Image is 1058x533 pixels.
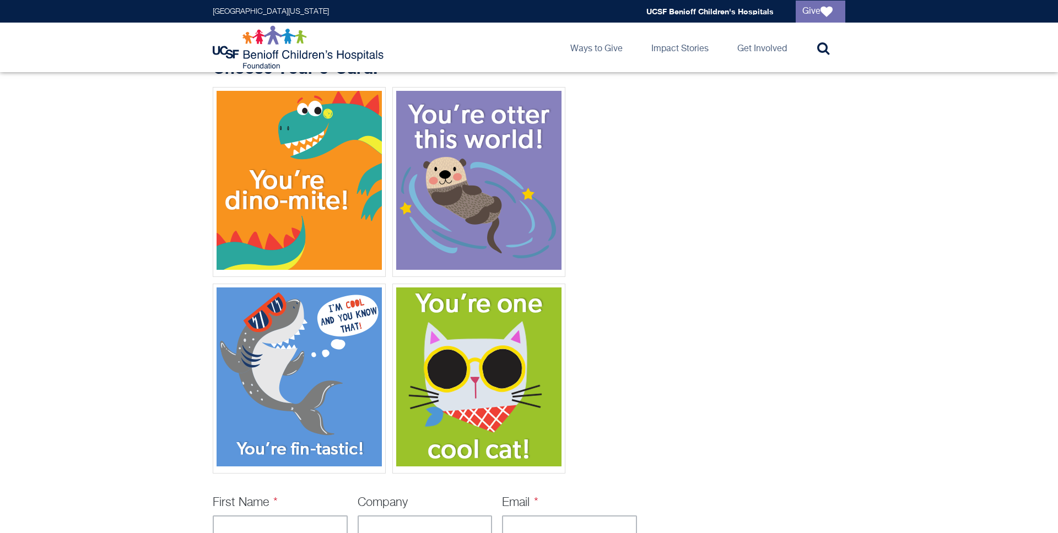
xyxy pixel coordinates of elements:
a: [GEOGRAPHIC_DATA][US_STATE] [213,8,329,15]
img: Dinosaur [217,91,382,270]
a: UCSF Benioff Children's Hospitals [646,7,774,16]
label: First Name [213,497,278,509]
div: Cat [392,284,565,474]
a: Give [796,1,845,23]
a: Ways to Give [562,23,631,72]
img: Cat [396,287,562,466]
label: Company [358,497,408,509]
div: Shark [213,284,386,474]
img: Shark [217,287,382,466]
div: Otter [392,87,565,277]
img: Otter [396,91,562,270]
div: Dinosaur [213,87,386,277]
img: Logo for UCSF Benioff Children's Hospitals Foundation [213,25,386,69]
strong: Choose Your e-Card: [213,58,377,78]
a: Get Involved [728,23,796,72]
a: Impact Stories [643,23,717,72]
label: Email [502,497,538,509]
